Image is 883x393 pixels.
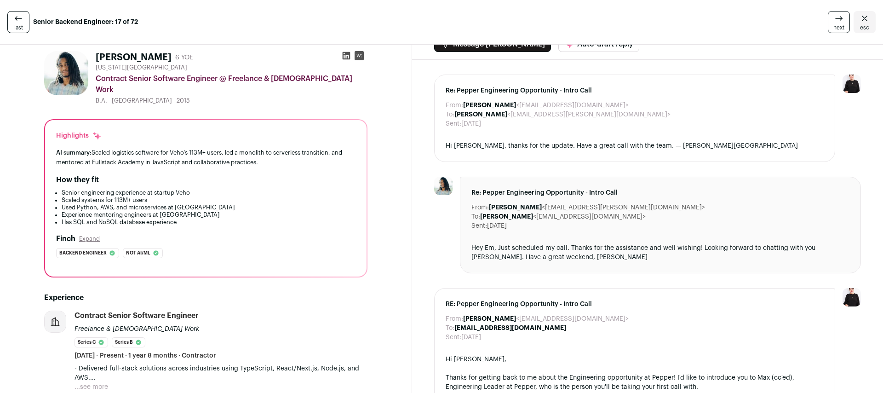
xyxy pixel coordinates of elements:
[463,101,629,110] dd: <[EMAIL_ADDRESS][DOMAIN_NAME]>
[471,221,487,231] dt: Sent:
[843,288,861,306] img: 9240684-medium_jpg
[45,311,66,332] img: company-logo-placeholder-414d4e2ec0e2ddebbe968bf319fdfe5acfe0c9b87f798d344e800bc9a89632a0.png
[854,11,876,33] a: Close
[828,11,850,33] a: next
[446,314,463,324] dt: From:
[471,212,480,221] dt: To:
[860,24,869,31] span: esc
[56,174,99,185] h2: How they fit
[471,188,849,197] span: Re: Pepper Engineering Opportunity - Intro Call
[454,110,671,119] dd: <[EMAIL_ADDRESS][PERSON_NAME][DOMAIN_NAME]>
[463,102,516,109] b: [PERSON_NAME]
[56,131,102,140] div: Highlights
[446,86,824,95] span: Re: Pepper Engineering Opportunity - Intro Call
[7,11,29,33] a: last
[446,110,454,119] dt: To:
[463,316,516,322] b: [PERSON_NAME]
[175,53,193,62] div: 6 YOE
[454,111,507,118] b: [PERSON_NAME]
[79,235,100,243] button: Expand
[471,203,489,212] dt: From:
[75,337,108,347] li: Series C
[471,243,849,262] div: Hey Em, Just scheduled my call. Thanks for the assistance and well wishing! Looking forward to ch...
[62,211,355,219] li: Experience mentoring engineers at [GEOGRAPHIC_DATA]
[62,189,355,196] li: Senior engineering experience at startup Veho
[446,355,824,364] div: Hi [PERSON_NAME],
[96,97,367,104] div: B.A. - [GEOGRAPHIC_DATA] - 2015
[44,51,88,95] img: fe0ade0aefb4111c8e9dd07ca3dcfdc49f2d784c7ad89bd59adffb77fea8b97e
[446,119,461,128] dt: Sent:
[446,300,824,309] span: RE: Pepper Engineering Opportunity - Intro Call
[75,364,367,382] p: - Delivered full-stack solutions across industries using TypeScript, React/Next.js, Node.js, and ...
[56,148,355,167] div: Scaled logistics software for Veho’s 113M+ users, led a monolith to serverless transition, and me...
[75,351,216,360] span: [DATE] - Present · 1 year 8 months · Contractor
[833,24,844,31] span: next
[62,196,355,204] li: Scaled systems for 113M+ users
[446,101,463,110] dt: From:
[487,221,507,231] dd: [DATE]
[126,249,150,258] span: Not ai/ml
[96,73,367,95] div: Contract Senior Software Engineer @ Freelance & [DEMOGRAPHIC_DATA] Work
[44,292,367,303] h2: Experience
[480,214,533,220] b: [PERSON_NAME]
[33,17,138,27] strong: Senior Backend Engineer: 17 of 72
[14,24,23,31] span: last
[489,203,705,212] dd: <[EMAIL_ADDRESS][PERSON_NAME][DOMAIN_NAME]>
[75,311,199,321] div: Contract Senior Software Engineer
[56,150,92,156] span: AI summary:
[463,314,629,324] dd: <[EMAIL_ADDRESS][DOMAIN_NAME]>
[446,141,824,150] div: Hi [PERSON_NAME], thanks for the update. Have a great call with the team. — [PERSON_NAME][GEOGRAP...
[56,233,75,244] h2: Finch
[75,326,199,332] span: Freelance & [DEMOGRAPHIC_DATA] Work
[62,204,355,211] li: Used Python, AWS, and microservices at [GEOGRAPHIC_DATA]
[446,324,454,333] dt: To:
[75,382,108,392] button: ...see more
[96,64,187,71] span: [US_STATE][GEOGRAPHIC_DATA]
[461,119,481,128] dd: [DATE]
[96,51,172,64] h1: [PERSON_NAME]
[62,219,355,226] li: Has SQL and NoSQL database experience
[446,373,824,392] div: Thanks for getting back to me about the Engineering opportunity at Pepper! I'd like to introduce ...
[843,75,861,93] img: 9240684-medium_jpg
[434,177,453,195] img: fe0ade0aefb4111c8e9dd07ca3dcfdc49f2d784c7ad89bd59adffb77fea8b97e
[461,333,481,342] dd: [DATE]
[59,249,107,258] span: Backend engineer
[480,212,646,221] dd: <[EMAIL_ADDRESS][DOMAIN_NAME]>
[489,204,542,211] b: [PERSON_NAME]
[446,333,461,342] dt: Sent:
[112,337,145,347] li: Series B
[454,325,566,331] b: [EMAIL_ADDRESS][DOMAIN_NAME]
